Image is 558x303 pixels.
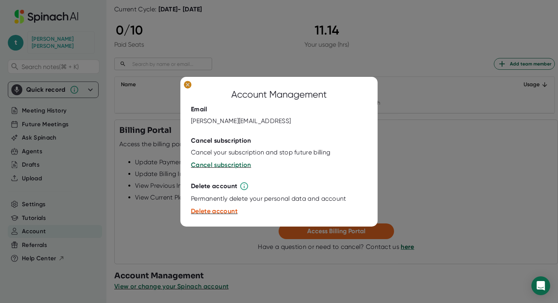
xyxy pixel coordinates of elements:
[191,105,207,113] div: Email
[191,182,237,190] div: Delete account
[191,117,291,125] div: [PERSON_NAME][EMAIL_ADDRESS]
[191,161,251,169] span: Cancel subscription
[191,137,251,145] div: Cancel subscription
[531,276,550,295] div: Open Intercom Messenger
[191,160,251,170] button: Cancel subscription
[191,149,330,156] div: Cancel your subscription and stop future billing
[231,87,327,102] div: Account Management
[191,207,238,216] button: Delete account
[191,207,238,215] span: Delete account
[191,195,346,203] div: Permanently delete your personal data and account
